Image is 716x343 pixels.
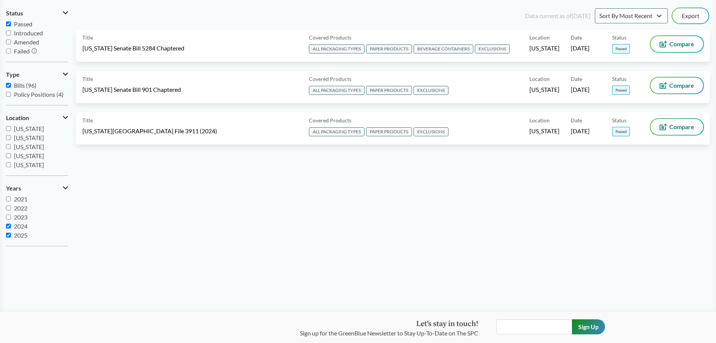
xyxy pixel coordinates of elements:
span: [US_STATE] [14,161,44,168]
button: Export [672,8,708,23]
span: Introduced [14,29,43,37]
span: [US_STATE] Senate Bill 5284 Chaptered [82,44,184,52]
input: 2023 [6,215,11,220]
input: 2025 [6,233,11,238]
span: [US_STATE] [14,152,44,159]
span: 2025 [14,232,27,239]
span: [US_STATE] [529,44,559,52]
span: Failed [14,47,30,55]
span: 2023 [14,213,27,221]
button: Compare [651,119,703,135]
span: Title [82,34,93,41]
span: Bills (96) [14,82,36,89]
span: EXCLUSIONS [413,86,448,95]
span: EXCLUSIONS [475,44,510,53]
span: Amended [14,38,39,46]
span: 2022 [14,204,27,212]
span: Location [6,114,29,121]
span: ALL PACKAGING TYPES [309,127,365,136]
span: [US_STATE][GEOGRAPHIC_DATA] File 3911 (2024) [82,127,217,135]
input: [US_STATE] [6,135,11,140]
span: [DATE] [571,44,590,52]
span: Location [529,34,550,41]
span: Location [529,75,550,83]
span: ALL PACKAGING TYPES [309,86,365,95]
span: [DATE] [571,127,590,135]
input: Passed [6,21,11,26]
button: Compare [651,78,703,93]
span: Passed [14,20,32,27]
span: [DATE] [571,85,590,94]
span: [US_STATE] [14,134,44,141]
span: Passed [612,85,630,95]
input: [US_STATE] [6,126,11,131]
input: [US_STATE] [6,144,11,149]
input: [US_STATE] [6,153,11,158]
span: Date [571,116,582,124]
span: Compare [669,41,694,47]
button: Years [6,182,68,195]
span: Years [6,185,21,192]
span: Status [612,34,626,41]
strong: Let's stay in touch! [416,319,478,329]
span: [US_STATE] [529,127,559,135]
span: 2024 [14,223,27,230]
input: [US_STATE] [6,162,11,167]
input: 2022 [6,206,11,210]
button: Location [6,111,68,124]
span: [US_STATE] [14,143,44,150]
span: Location [529,116,550,124]
button: Type [6,68,68,81]
input: 2024 [6,224,11,229]
span: BEVERAGE CONTAINERS [413,44,473,53]
span: Status [612,75,626,83]
span: Compare [669,124,694,130]
span: [US_STATE] [529,85,559,94]
button: Compare [651,36,703,52]
span: [US_STATE] Senate Bill 901 Chaptered [82,85,181,94]
span: Date [571,75,582,83]
input: Amended [6,40,11,44]
input: Failed [6,49,11,53]
p: Sign up for the GreenBlue Newsletter to Stay Up-To-Date on The SPC [300,329,478,338]
span: Covered Products [309,34,351,41]
span: Title [82,116,93,124]
span: PAPER PRODUCTS [366,86,412,95]
span: ALL PACKAGING TYPES [309,44,365,53]
span: Status [612,116,626,124]
span: Compare [669,82,694,88]
div: Data current as of [DATE] [525,11,590,20]
span: Passed [612,44,630,53]
input: 2021 [6,197,11,201]
button: Status [6,7,68,20]
span: PAPER PRODUCTS [366,44,412,53]
span: Covered Products [309,75,351,83]
span: 2021 [14,195,27,203]
span: Covered Products [309,116,351,124]
input: Introduced [6,30,11,35]
span: Status [6,10,23,17]
span: Date [571,34,582,41]
span: EXCLUSIONS [413,127,448,136]
span: Type [6,71,20,78]
input: Sign Up [572,319,605,334]
span: Title [82,75,93,83]
span: Passed [612,127,630,136]
input: Policy Positions (4) [6,92,11,97]
span: PAPER PRODUCTS [366,127,412,136]
span: Policy Positions (4) [14,91,64,98]
input: Bills (96) [6,83,11,88]
span: [US_STATE] [14,125,44,132]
